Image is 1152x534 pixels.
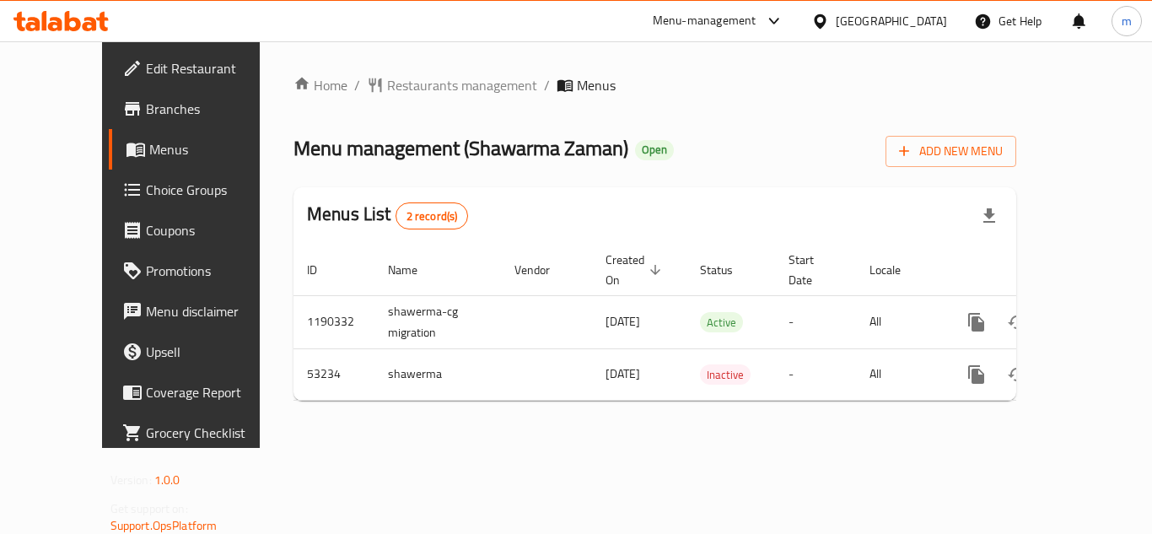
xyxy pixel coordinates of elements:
[293,75,1016,95] nav: breadcrumb
[109,291,294,332] a: Menu disclaimer
[387,75,537,95] span: Restaurants management
[374,348,501,400] td: shawerma
[635,140,674,160] div: Open
[396,202,469,229] div: Total records count
[856,295,943,348] td: All
[997,302,1037,343] button: Change Status
[606,310,640,332] span: [DATE]
[635,143,674,157] span: Open
[700,364,751,385] div: Inactive
[514,260,572,280] span: Vendor
[367,75,537,95] a: Restaurants management
[606,363,640,385] span: [DATE]
[653,11,756,31] div: Menu-management
[109,210,294,251] a: Coupons
[146,220,281,240] span: Coupons
[775,295,856,348] td: -
[293,295,374,348] td: 1190332
[109,89,294,129] a: Branches
[146,382,281,402] span: Coverage Report
[110,498,188,520] span: Get support on:
[149,139,281,159] span: Menus
[109,332,294,372] a: Upsell
[899,141,1003,162] span: Add New Menu
[307,202,468,229] h2: Menus List
[544,75,550,95] li: /
[109,170,294,210] a: Choice Groups
[956,302,997,343] button: more
[997,354,1037,395] button: Change Status
[700,260,755,280] span: Status
[577,75,616,95] span: Menus
[789,250,836,290] span: Start Date
[700,313,743,332] span: Active
[146,342,281,362] span: Upsell
[775,348,856,400] td: -
[146,301,281,321] span: Menu disclaimer
[293,245,1132,401] table: enhanced table
[388,260,439,280] span: Name
[307,260,339,280] span: ID
[146,99,281,119] span: Branches
[354,75,360,95] li: /
[943,245,1132,296] th: Actions
[146,423,281,443] span: Grocery Checklist
[836,12,947,30] div: [GEOGRAPHIC_DATA]
[606,250,666,290] span: Created On
[109,48,294,89] a: Edit Restaurant
[109,413,294,453] a: Grocery Checklist
[856,348,943,400] td: All
[146,261,281,281] span: Promotions
[956,354,997,395] button: more
[700,365,751,385] span: Inactive
[869,260,923,280] span: Locale
[886,136,1016,167] button: Add New Menu
[154,469,180,491] span: 1.0.0
[109,372,294,413] a: Coverage Report
[293,348,374,400] td: 53234
[109,129,294,170] a: Menus
[396,208,468,224] span: 2 record(s)
[293,129,628,167] span: Menu management ( Shawarma Zaman )
[293,75,347,95] a: Home
[374,295,501,348] td: shawerma-cg migration
[146,58,281,78] span: Edit Restaurant
[1122,12,1132,30] span: m
[109,251,294,291] a: Promotions
[969,196,1009,236] div: Export file
[700,312,743,332] div: Active
[146,180,281,200] span: Choice Groups
[110,469,152,491] span: Version:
